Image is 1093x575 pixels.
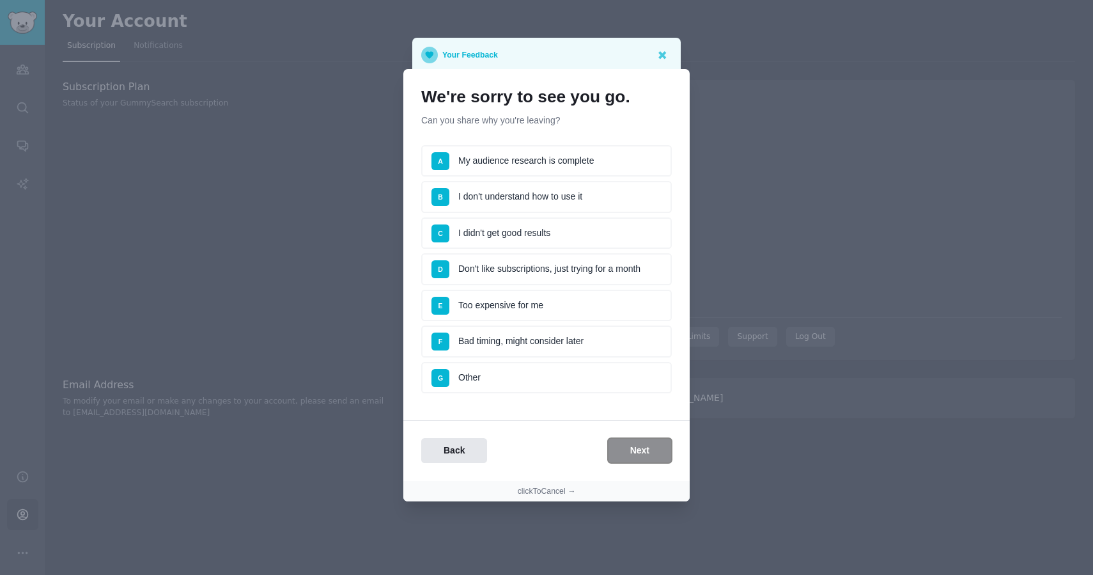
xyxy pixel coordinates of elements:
[518,486,576,498] button: clickToCancel →
[442,47,498,63] p: Your Feedback
[421,114,672,127] p: Can you share why you're leaving?
[421,438,487,463] button: Back
[438,265,443,273] span: D
[438,302,442,310] span: E
[438,338,442,345] span: F
[438,157,443,165] span: A
[438,230,443,237] span: C
[421,87,672,107] h1: We're sorry to see you go.
[438,374,443,382] span: G
[438,193,443,201] span: B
